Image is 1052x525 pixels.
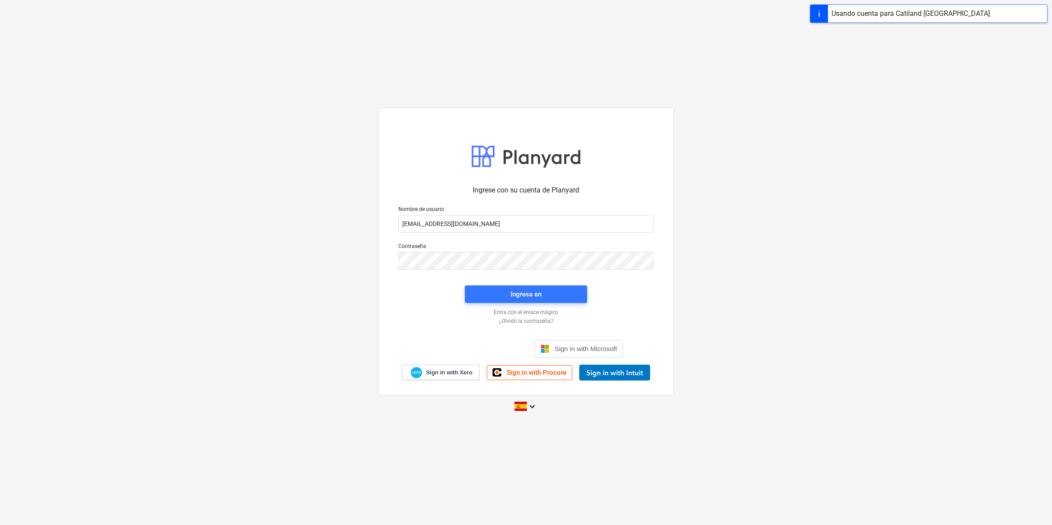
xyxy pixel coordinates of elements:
[398,243,654,252] p: Contraseña
[425,339,532,359] iframe: Botón Iniciar sesión con Google
[831,8,990,19] div: Usando cuenta para Catiland [GEOGRAPHIC_DATA]
[398,185,654,196] p: Ingrese con su cuenta de Planyard
[411,367,422,379] img: Xero logo
[398,206,654,215] p: Nombre de usuario
[541,344,549,353] img: Microsoft logo
[394,318,658,325] a: ¿Olvidó la contraseña?
[555,345,617,352] span: Sign in with Microsoft
[398,215,654,233] input: Nombre de usuario
[394,309,658,316] a: Entra con el enlace mágico
[402,365,480,380] a: Sign in with Xero
[465,285,587,303] button: Ingresa en
[426,369,472,377] span: Sign in with Xero
[511,288,541,300] div: Ingresa en
[507,369,566,377] span: Sign in with Procore
[487,365,572,380] a: Sign in with Procore
[527,401,537,412] i: keyboard_arrow_down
